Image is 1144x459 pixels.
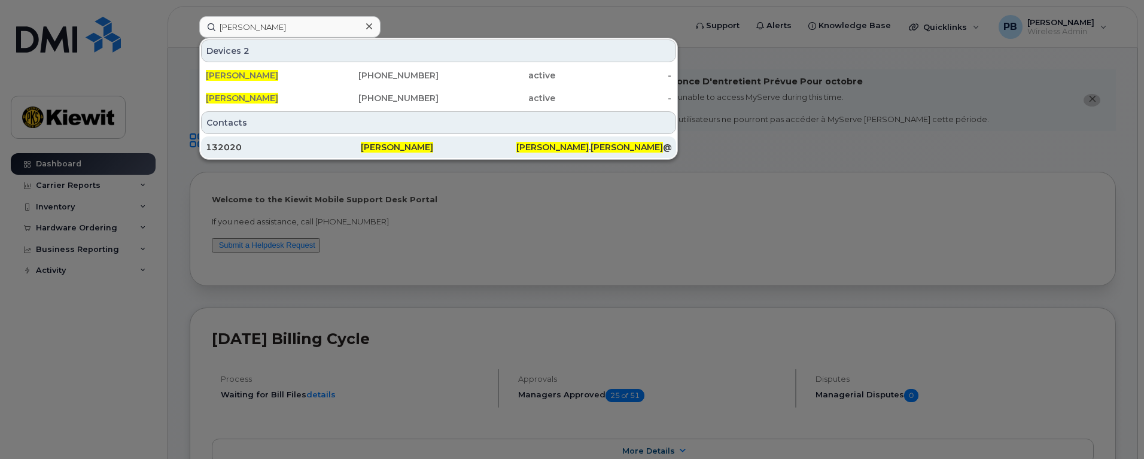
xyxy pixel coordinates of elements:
[206,70,278,81] span: [PERSON_NAME]
[244,45,250,57] span: 2
[1092,407,1135,450] iframe: Messenger Launcher
[555,69,672,81] div: -
[322,92,439,104] div: [PHONE_NUMBER]
[201,111,676,134] div: Contacts
[206,93,278,104] span: [PERSON_NAME]
[439,69,555,81] div: active
[439,92,555,104] div: active
[555,92,672,104] div: -
[361,142,433,153] span: [PERSON_NAME]
[516,141,671,153] div: . @[PERSON_NAME][DOMAIN_NAME]
[206,141,361,153] div: 132020
[591,142,663,153] span: [PERSON_NAME]
[516,142,589,153] span: [PERSON_NAME]
[201,65,676,86] a: [PERSON_NAME][PHONE_NUMBER]active-
[201,136,676,158] a: 132020[PERSON_NAME][PERSON_NAME].[PERSON_NAME]@[PERSON_NAME][DOMAIN_NAME]
[201,39,676,62] div: Devices
[201,87,676,109] a: [PERSON_NAME][PHONE_NUMBER]active-
[322,69,439,81] div: [PHONE_NUMBER]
